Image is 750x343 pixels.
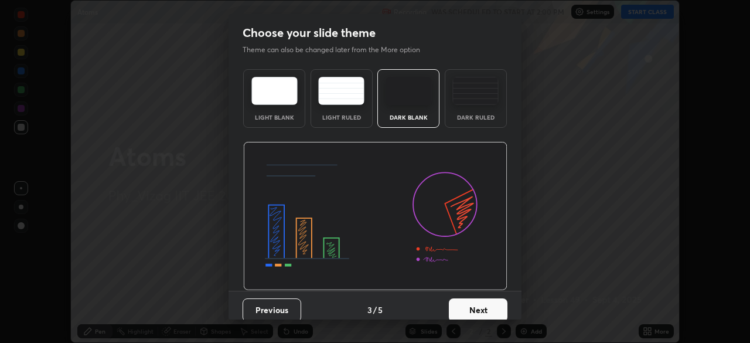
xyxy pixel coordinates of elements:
p: Theme can also be changed later from the More option [243,45,432,55]
div: Dark Blank [385,114,432,120]
h4: 5 [378,304,383,316]
h4: 3 [367,304,372,316]
img: darkRuledTheme.de295e13.svg [452,77,499,105]
div: Light Blank [251,114,298,120]
button: Next [449,298,507,322]
h4: / [373,304,377,316]
img: lightRuledTheme.5fabf969.svg [318,77,364,105]
div: Dark Ruled [452,114,499,120]
div: Light Ruled [318,114,365,120]
img: lightTheme.e5ed3b09.svg [251,77,298,105]
img: darkThemeBanner.d06ce4a2.svg [243,142,507,291]
h2: Choose your slide theme [243,25,376,40]
img: darkTheme.f0cc69e5.svg [386,77,432,105]
button: Previous [243,298,301,322]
